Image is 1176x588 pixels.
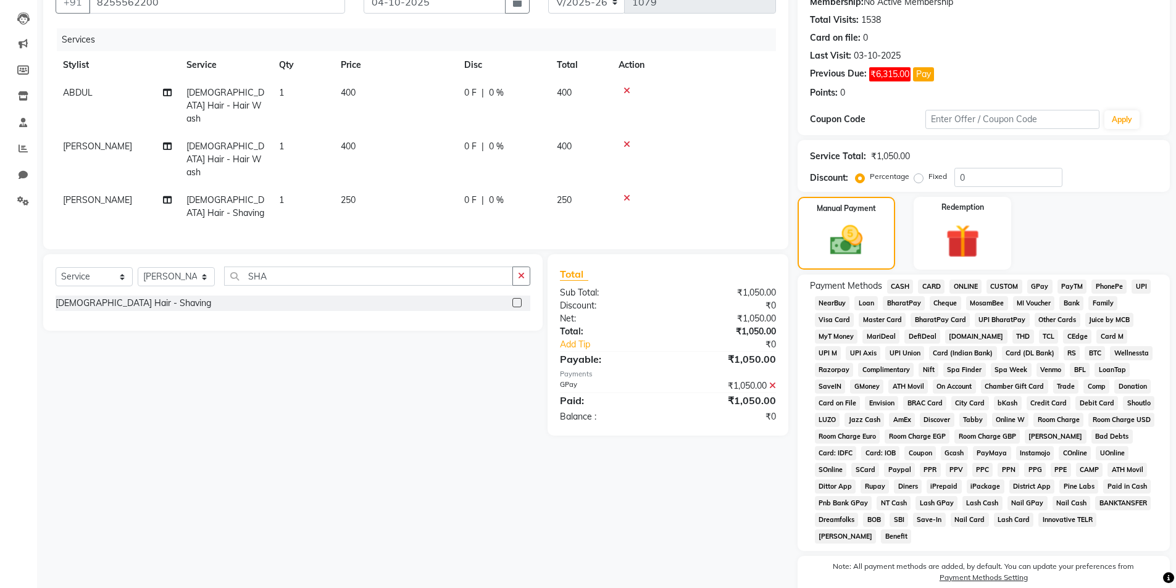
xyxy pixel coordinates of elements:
span: PayMaya [973,446,1011,460]
span: [PERSON_NAME] [815,529,877,544]
span: Room Charge GBP [954,429,1020,444]
span: BharatPay [883,296,925,310]
div: 0 [863,31,868,44]
span: Debit Card [1075,396,1118,410]
span: PPG [1024,463,1046,477]
span: Bad Debts [1091,429,1133,444]
div: ₹1,050.00 [668,393,785,408]
span: Other Cards [1035,313,1080,327]
span: | [482,194,484,207]
span: iPrepaid [927,479,962,494]
span: BharatPay Card [911,313,970,327]
span: Cheque [930,296,961,310]
span: MI Voucher [1013,296,1055,310]
span: Benefit [881,529,911,544]
span: Card on File [815,396,861,410]
div: Last Visit: [810,49,851,62]
div: Services [57,28,785,51]
span: Pnb Bank GPay [815,496,872,510]
span: Total [560,268,588,281]
label: Manual Payment [817,203,876,214]
label: Redemption [941,202,984,213]
span: Online W [992,413,1029,427]
div: Paid: [551,393,668,408]
span: Jazz Cash [844,413,884,427]
span: CARD [918,280,945,294]
span: Room Charge Euro [815,429,880,444]
span: SaveIN [815,379,846,394]
span: TCL [1039,329,1059,344]
span: 400 [557,141,572,152]
span: Save-In [913,513,946,527]
input: Search or Scan [224,267,513,286]
div: Service Total: [810,150,866,163]
th: Disc [457,51,549,79]
span: Visa Card [815,313,854,327]
div: 0 [840,86,845,99]
span: 400 [341,87,356,98]
div: ₹1,050.00 [668,286,785,299]
span: Dreamfolks [815,513,859,527]
span: UPI Axis [846,346,880,360]
span: PayTM [1057,280,1087,294]
span: CASH [887,280,914,294]
span: AmEx [889,413,915,427]
span: PPN [998,463,1019,477]
div: ₹1,050.00 [668,379,785,392]
span: Payment Methods [810,280,882,292]
span: [DEMOGRAPHIC_DATA] Hair - Hair Wash [186,87,264,124]
span: DefiDeal [904,329,940,344]
label: Note: All payment methods are added, by default. You can update your preferences from [810,561,1157,588]
span: Gcash [941,446,968,460]
div: Discount: [810,172,848,184]
button: Apply [1104,110,1140,129]
span: 0 % [489,194,504,207]
span: 0 F [464,86,477,99]
span: MyT Money [815,329,858,344]
span: BFL [1070,363,1090,377]
span: Card M [1096,329,1127,344]
span: Instamojo [1016,446,1054,460]
span: ABDUL [63,87,93,98]
span: Dittor App [815,479,856,494]
span: Credit Card [1027,396,1071,410]
span: PPR [920,463,941,477]
span: Venmo [1036,363,1065,377]
span: Discover [920,413,954,427]
span: THD [1012,329,1034,344]
th: Price [333,51,457,79]
span: 400 [557,87,572,98]
span: PhonePe [1091,280,1127,294]
div: Points: [810,86,838,99]
span: LUZO [815,413,840,427]
span: Room Charge [1033,413,1083,427]
span: Juice by MCB [1085,313,1134,327]
span: UPI M [815,346,841,360]
span: Card: IOB [861,446,899,460]
span: Room Charge EGP [885,429,949,444]
a: Add Tip [551,338,687,351]
span: 1 [279,141,284,152]
span: bKash [994,396,1022,410]
span: Donation [1114,379,1151,394]
span: Wellnessta [1110,346,1153,360]
span: Card (Indian Bank) [929,346,997,360]
span: 0 % [489,86,504,99]
th: Total [549,51,611,79]
span: ONLINE [949,280,982,294]
span: [PERSON_NAME] [1025,429,1086,444]
span: SBI [890,513,908,527]
span: Lash Cash [962,496,1003,510]
span: | [482,86,484,99]
span: Diners [894,479,922,494]
div: Sub Total: [551,286,668,299]
span: Card (DL Bank) [1002,346,1059,360]
span: On Account [933,379,976,394]
img: _gift.svg [935,220,990,262]
span: Paid in Cash [1103,479,1151,494]
span: PPE [1051,463,1071,477]
span: Paypal [884,463,915,477]
span: SCard [851,463,879,477]
div: Total: [551,325,668,338]
div: Total Visits: [810,14,859,27]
